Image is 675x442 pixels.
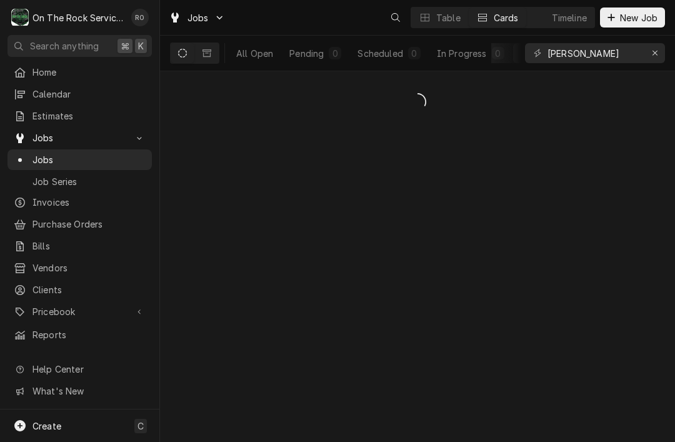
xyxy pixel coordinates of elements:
[32,283,146,296] span: Clients
[32,305,127,318] span: Pricebook
[494,11,519,24] div: Cards
[7,381,152,401] a: Go to What's New
[617,11,660,24] span: New Job
[409,89,426,115] span: Loading...
[32,153,146,166] span: Jobs
[32,66,146,79] span: Home
[137,419,144,433] span: C
[32,261,146,274] span: Vendors
[494,47,502,60] div: 0
[7,128,152,148] a: Go to Jobs
[32,239,146,253] span: Bills
[32,363,144,376] span: Help Center
[547,43,641,63] input: Keyword search
[131,9,149,26] div: RO
[7,149,152,170] a: Jobs
[32,218,146,231] span: Purchase Orders
[7,62,152,83] a: Home
[32,421,61,431] span: Create
[138,39,144,53] span: K
[131,9,149,26] div: Rich Ortega's Avatar
[32,11,124,24] div: On The Rock Services
[32,328,146,341] span: Reports
[386,8,406,28] button: Open search
[164,8,230,28] a: Go to Jobs
[645,43,665,63] button: Erase input
[32,131,127,144] span: Jobs
[521,47,556,60] div: On Hold
[289,47,324,60] div: Pending
[121,39,129,53] span: ⌘
[32,88,146,101] span: Calendar
[7,35,152,57] button: Search anything⌘K
[357,47,402,60] div: Scheduled
[7,106,152,126] a: Estimates
[236,47,273,60] div: All Open
[7,279,152,300] a: Clients
[7,258,152,278] a: Vendors
[437,47,487,60] div: In Progress
[7,301,152,322] a: Go to Pricebook
[7,192,152,213] a: Invoices
[32,109,146,123] span: Estimates
[7,171,152,192] a: Job Series
[436,11,461,24] div: Table
[11,9,29,26] div: On The Rock Services's Avatar
[7,359,152,379] a: Go to Help Center
[331,47,339,60] div: 0
[7,324,152,345] a: Reports
[7,214,152,234] a: Purchase Orders
[32,196,146,209] span: Invoices
[552,11,587,24] div: Timeline
[32,175,146,188] span: Job Series
[7,84,152,104] a: Calendar
[187,11,209,24] span: Jobs
[32,384,144,398] span: What's New
[30,39,99,53] span: Search anything
[160,89,675,115] div: On Hold Jobs List Loading
[7,236,152,256] a: Bills
[600,8,665,28] button: New Job
[411,47,418,60] div: 0
[11,9,29,26] div: O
